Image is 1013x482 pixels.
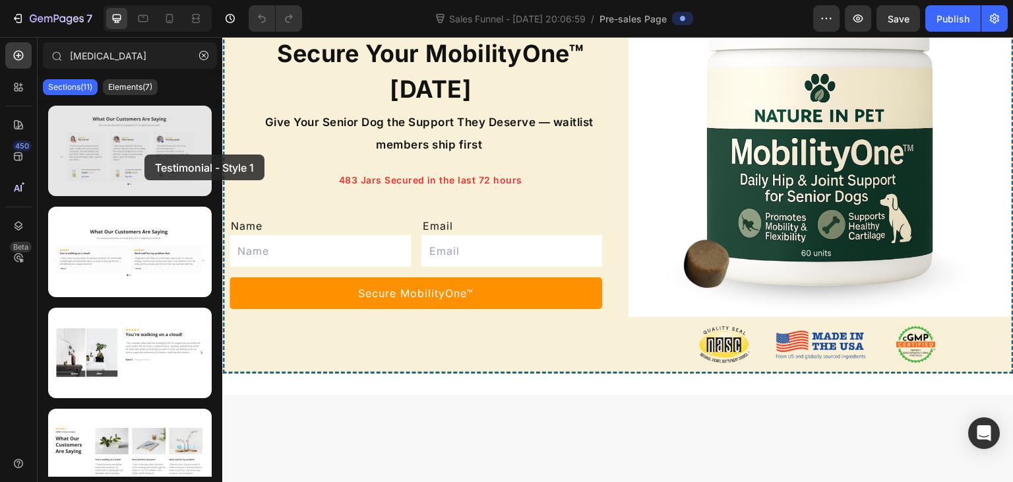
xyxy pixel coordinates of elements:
iframe: Design area [222,37,1013,482]
span: Save [888,13,909,24]
div: 450 [13,141,32,151]
button: 7 [5,5,98,32]
p: Sections(11) [48,82,92,92]
div: Beta [10,242,32,252]
p: Elements(7) [108,82,152,92]
div: Open Intercom Messenger [968,417,1000,449]
button: Save [876,5,920,32]
span: / [591,12,594,26]
input: Search Sections & Elements [43,42,217,69]
span: Pre-sales Page [599,12,667,26]
div: Publish [936,12,969,26]
p: 7 [86,11,92,26]
div: Undo/Redo [249,5,302,32]
button: Publish [925,5,981,32]
span: Sales Funnel - [DATE] 20:06:59 [446,12,588,26]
